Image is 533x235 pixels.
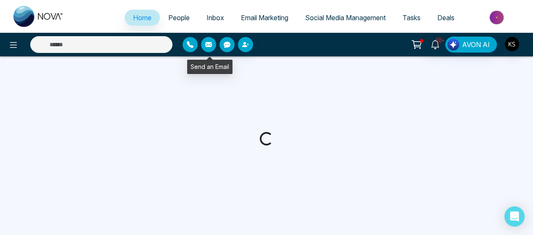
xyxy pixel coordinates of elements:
[425,37,445,51] a: 10+
[305,13,386,22] span: Social Media Management
[445,37,497,53] button: AVON AI
[462,40,490,50] span: AVON AI
[125,10,160,26] a: Home
[233,10,297,26] a: Email Marketing
[429,10,463,26] a: Deals
[467,8,528,27] img: Market-place.gif
[241,13,288,22] span: Email Marketing
[447,39,459,50] img: Lead Flow
[187,60,233,74] div: Send an Email
[160,10,198,26] a: People
[198,10,233,26] a: Inbox
[402,13,421,22] span: Tasks
[168,13,190,22] span: People
[206,13,224,22] span: Inbox
[394,10,429,26] a: Tasks
[435,37,443,44] span: 10+
[13,6,64,27] img: Nova CRM Logo
[437,13,455,22] span: Deals
[133,13,152,22] span: Home
[297,10,394,26] a: Social Media Management
[504,206,525,227] div: Open Intercom Messenger
[505,37,519,51] img: User Avatar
